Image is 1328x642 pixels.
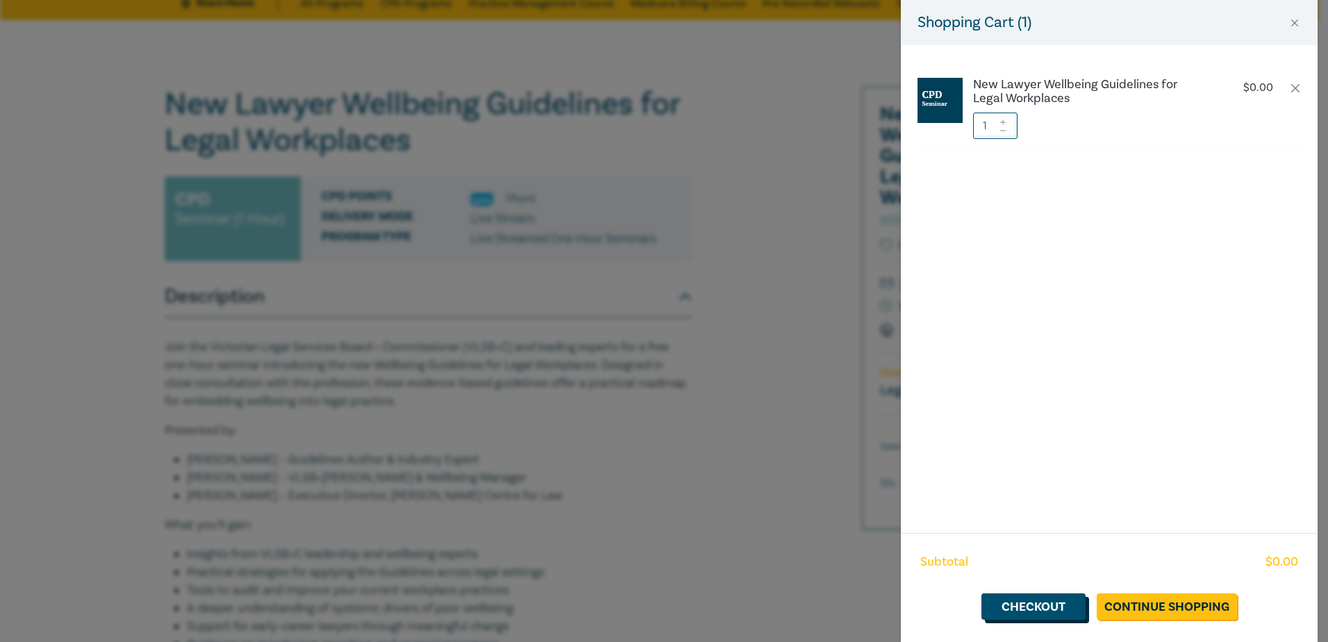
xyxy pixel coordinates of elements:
input: 1 [973,113,1018,139]
h5: Shopping Cart ( 1 ) [918,11,1031,34]
p: $ 0.00 [1243,81,1273,94]
button: Close [1288,17,1301,29]
img: CPD%20Seminar.jpg [918,78,963,123]
span: $ 0.00 [1265,553,1298,571]
a: New Lawyer Wellbeing Guidelines for Legal Workplaces [973,78,1204,106]
span: Subtotal [920,553,968,571]
a: Continue Shopping [1097,593,1237,620]
a: Checkout [981,593,1086,620]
